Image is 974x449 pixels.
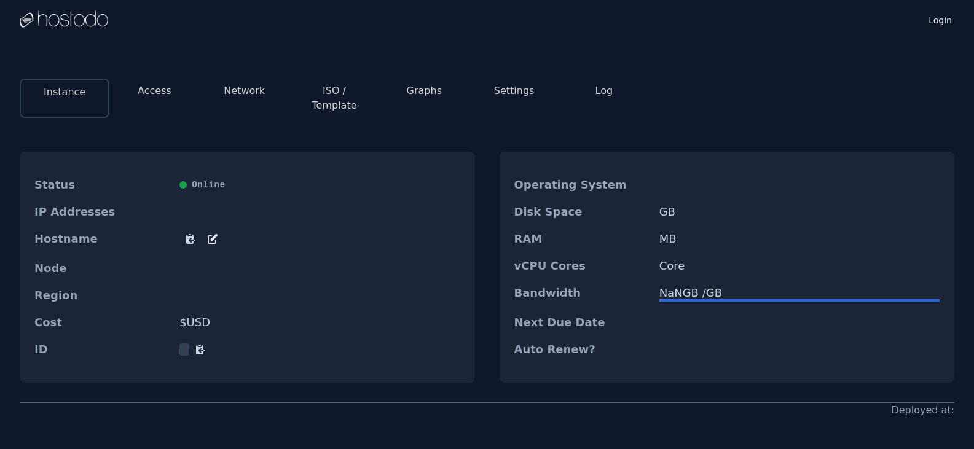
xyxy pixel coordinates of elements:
[514,343,650,356] dt: Auto Renew?
[179,316,460,329] dd: $ USD
[514,179,650,191] dt: Operating System
[659,233,940,245] dd: MB
[34,343,170,356] dt: ID
[926,12,954,26] a: Login
[407,84,442,98] button: Graphs
[659,260,940,272] dd: Core
[595,84,613,98] button: Log
[659,287,940,299] div: NaN GB / GB
[34,289,170,302] dt: Region
[44,85,85,100] button: Instance
[514,260,650,272] dt: vCPU Cores
[34,262,170,275] dt: Node
[659,206,940,218] dd: GB
[514,233,650,245] dt: RAM
[34,206,170,218] dt: IP Addresses
[514,316,650,329] dt: Next Due Date
[224,84,265,98] button: Network
[138,84,171,98] button: Access
[514,206,650,218] dt: Disk Space
[179,179,460,191] div: Online
[34,179,170,191] dt: Status
[494,84,535,98] button: Settings
[299,84,369,113] button: ISO / Template
[34,233,170,248] dt: Hostname
[34,316,170,329] dt: Cost
[891,403,954,418] div: Deployed at:
[514,287,650,302] dt: Bandwidth
[20,10,108,29] img: Logo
